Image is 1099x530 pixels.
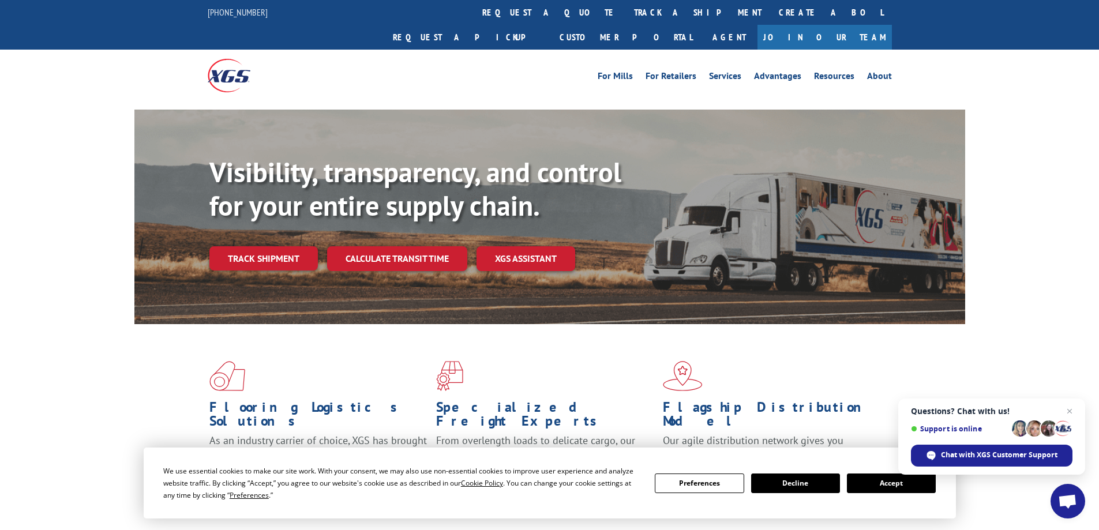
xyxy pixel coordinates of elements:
a: For Mills [598,72,633,84]
div: Open chat [1051,484,1085,518]
a: For Retailers [646,72,696,84]
span: Questions? Chat with us! [911,407,1072,416]
a: Agent [701,25,757,50]
button: Accept [847,473,936,493]
img: xgs-icon-total-supply-chain-intelligence-red [209,361,245,391]
div: We use essential cookies to make our site work. With your consent, we may also use non-essential ... [163,465,641,501]
button: Preferences [655,473,744,493]
a: Track shipment [209,246,318,270]
p: From overlength loads to delicate cargo, our experienced staff knows the best way to move your fr... [436,434,654,485]
div: Chat with XGS Customer Support [911,445,1072,467]
a: Join Our Team [757,25,892,50]
span: Our agile distribution network gives you nationwide inventory management on demand. [663,434,875,461]
span: Close chat [1063,404,1077,418]
span: Chat with XGS Customer Support [941,450,1057,460]
a: [PHONE_NUMBER] [208,6,268,18]
h1: Flagship Distribution Model [663,400,881,434]
a: Customer Portal [551,25,701,50]
h1: Specialized Freight Experts [436,400,654,434]
a: Services [709,72,741,84]
span: Support is online [911,424,1008,433]
span: Preferences [230,490,269,500]
b: Visibility, transparency, and control for your entire supply chain. [209,154,621,223]
span: As an industry carrier of choice, XGS has brought innovation and dedication to flooring logistics... [209,434,427,475]
a: About [867,72,892,84]
h1: Flooring Logistics Solutions [209,400,427,434]
a: Request a pickup [384,25,551,50]
a: Resources [814,72,854,84]
div: Cookie Consent Prompt [144,448,956,518]
a: Advantages [754,72,801,84]
button: Decline [751,473,840,493]
span: Cookie Policy [461,478,503,488]
a: XGS ASSISTANT [477,246,575,271]
a: Calculate transit time [327,246,467,271]
img: xgs-icon-flagship-distribution-model-red [663,361,703,391]
img: xgs-icon-focused-on-flooring-red [436,361,463,391]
